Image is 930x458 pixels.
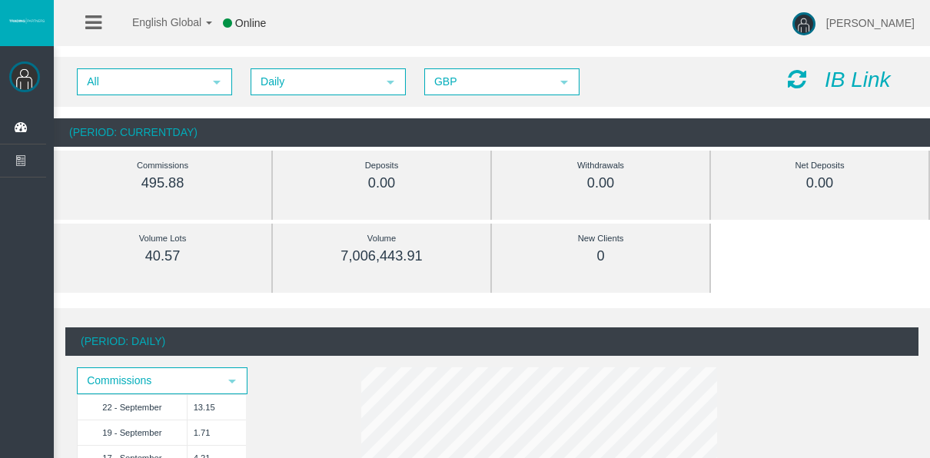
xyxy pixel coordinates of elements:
[54,118,930,147] div: (Period: CurrentDay)
[825,68,891,91] i: IB Link
[792,12,815,35] img: user-image
[558,76,570,88] span: select
[307,174,456,192] div: 0.00
[88,157,237,174] div: Commissions
[8,18,46,24] img: logo.svg
[252,70,377,94] span: Daily
[526,247,675,265] div: 0
[211,76,223,88] span: select
[307,247,456,265] div: 7,006,443.91
[746,174,894,192] div: 0.00
[78,420,188,445] td: 19 - September
[88,230,237,247] div: Volume Lots
[307,230,456,247] div: Volume
[78,70,203,94] span: All
[65,327,918,356] div: (Period: Daily)
[78,394,188,420] td: 22 - September
[426,70,550,94] span: GBP
[88,247,237,265] div: 40.57
[88,174,237,192] div: 495.88
[187,394,246,420] td: 13.15
[226,375,238,387] span: select
[235,17,266,29] span: Online
[187,420,246,445] td: 1.71
[526,174,675,192] div: 0.00
[826,17,915,29] span: [PERSON_NAME]
[307,157,456,174] div: Deposits
[78,369,218,393] span: Commissions
[384,76,397,88] span: select
[526,230,675,247] div: New Clients
[526,157,675,174] div: Withdrawals
[746,157,894,174] div: Net Deposits
[112,16,201,28] span: English Global
[788,68,806,90] i: Reload Dashboard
